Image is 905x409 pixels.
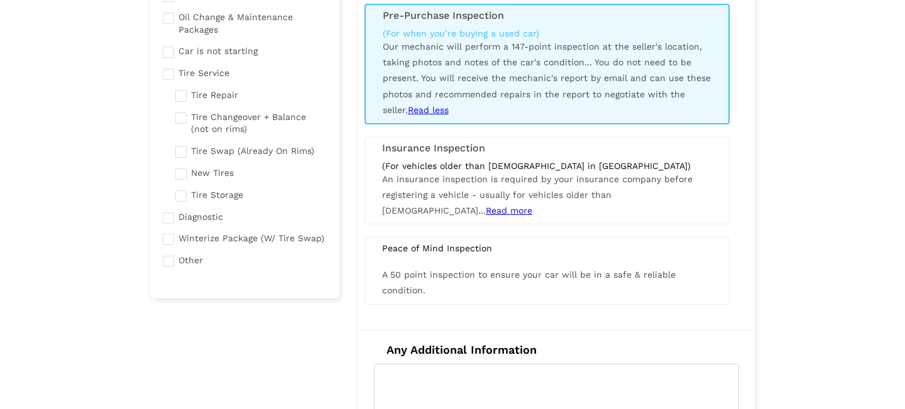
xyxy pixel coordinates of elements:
span: You do not need to be present. You will receive the mechanic's report by email and can use these ... [383,57,711,115]
div: (For when you’re buying a used car) [383,28,711,39]
span: Read more [486,205,532,215]
span: Read less [408,105,449,115]
h3: Pre-Purchase Inspection [383,10,711,21]
div: Peace of Mind Inspection [373,243,721,254]
span: A 50 point inspection to ensure your car will be in a safe & reliable condition. [382,270,676,295]
span: An insurance inspection is required by your insurance company before registering a vehicle - usua... [382,174,693,215]
h4: Any Additional Information [374,343,739,357]
div: (For vehicles older than [DEMOGRAPHIC_DATA] in [GEOGRAPHIC_DATA]) [382,160,712,172]
h3: Insurance Inspection [382,143,712,154]
span: Our mechanic will perform a 147-point inspection at the seller's location, taking photos and note... [383,41,711,115]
